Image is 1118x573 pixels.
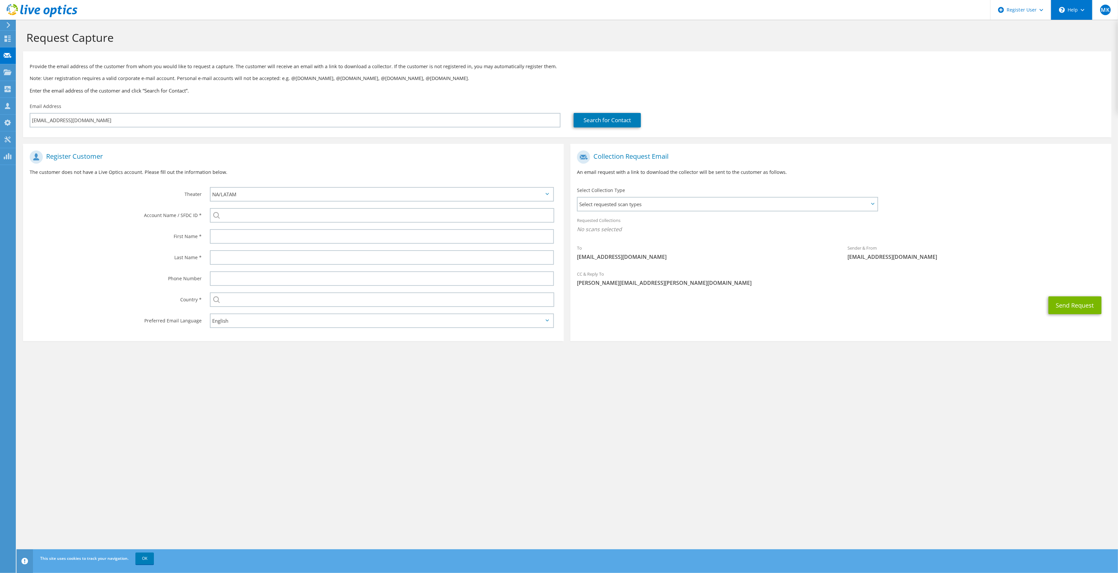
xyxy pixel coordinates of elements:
[30,250,202,261] label: Last Name *
[30,271,202,282] label: Phone Number
[30,169,557,176] p: The customer does not have a Live Optics account. Please fill out the information below.
[30,87,1105,94] h3: Enter the email address of the customer and click “Search for Contact”.
[574,113,641,127] a: Search for Contact
[570,267,1111,290] div: CC & Reply To
[30,314,202,324] label: Preferred Email Language
[577,187,625,194] label: Select Collection Type
[135,553,154,564] a: OK
[26,31,1105,44] h1: Request Capture
[30,208,202,219] label: Account Name / SFDC ID *
[30,103,61,110] label: Email Address
[30,150,554,164] h1: Register Customer
[40,556,129,561] span: This site uses cookies to track your navigation.
[1048,296,1102,314] button: Send Request
[1100,5,1111,15] span: MK
[570,213,1111,238] div: Requested Collections
[847,253,1105,260] span: [EMAIL_ADDRESS][DOMAIN_NAME]
[30,187,202,198] label: Theater
[30,292,202,303] label: Country *
[577,150,1101,164] h1: Collection Request Email
[577,279,1104,286] span: [PERSON_NAME][EMAIL_ADDRESS][PERSON_NAME][DOMAIN_NAME]
[1059,7,1065,13] svg: \n
[577,169,1104,176] p: An email request with a link to download the collector will be sent to the customer as follows.
[30,63,1105,70] p: Provide the email address of the customer from whom you would like to request a capture. The cust...
[577,226,1104,233] span: No scans selected
[570,241,841,264] div: To
[577,253,834,260] span: [EMAIL_ADDRESS][DOMAIN_NAME]
[30,75,1105,82] p: Note: User registration requires a valid corporate e-mail account. Personal e-mail accounts will ...
[578,198,877,211] span: Select requested scan types
[841,241,1111,264] div: Sender & From
[30,229,202,240] label: First Name *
